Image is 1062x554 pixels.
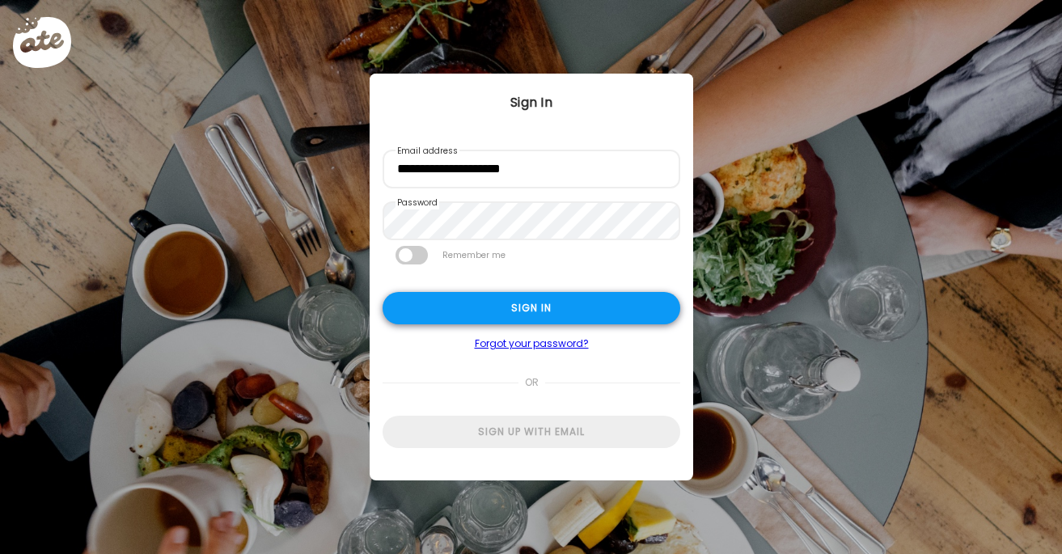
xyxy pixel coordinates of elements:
[383,416,680,448] div: Sign up with email
[441,246,507,264] label: Remember me
[383,292,680,324] div: Sign in
[383,337,680,350] a: Forgot your password?
[396,145,459,158] label: Email address
[518,366,544,399] span: or
[396,197,439,209] label: Password
[370,93,693,112] div: Sign In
